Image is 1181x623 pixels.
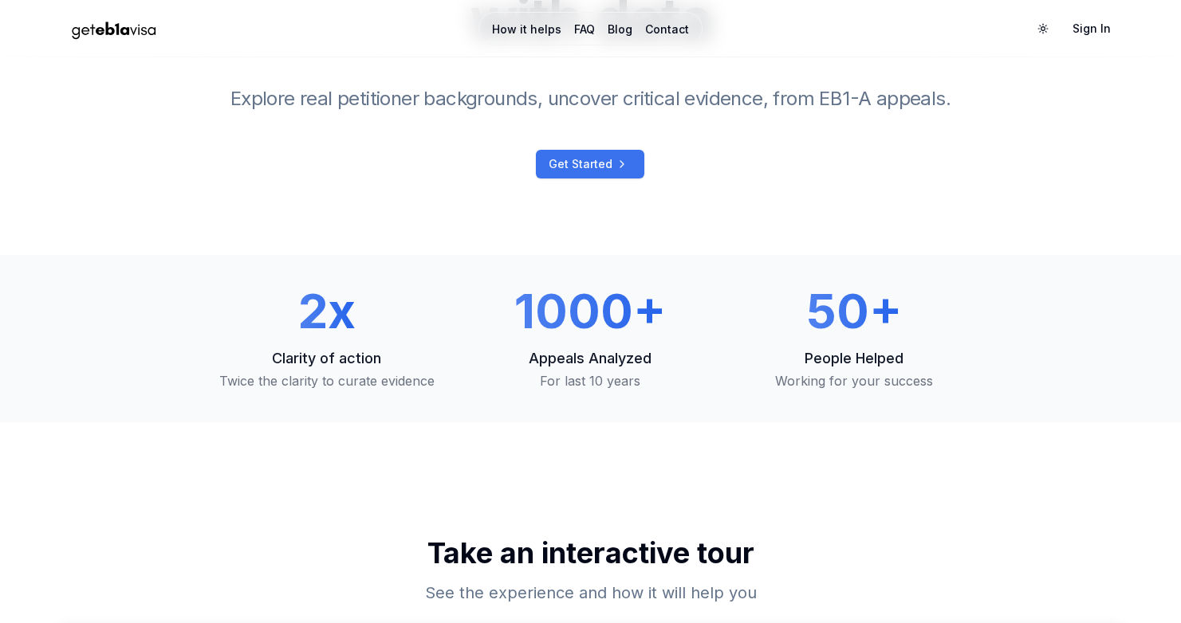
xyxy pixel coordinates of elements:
[325,582,857,604] h3: See the experience and how it will help you
[492,22,561,37] a: How it helps
[208,371,447,390] p: Twice the clarity to curate evidence
[645,22,689,37] a: Contact
[298,282,356,339] span: 2x
[471,371,710,390] p: For last 10 years
[549,156,612,172] span: Get Started
[806,282,902,339] span: 50+
[536,150,644,178] a: Get Started
[58,537,1124,569] h2: Take an interactive tour
[230,87,951,110] span: Explore real petitioner backgrounds, uncover critical evidence, from EB1-A appeals.
[58,15,170,43] img: geteb1avisa logo
[514,282,666,339] span: 1000+
[735,347,974,370] p: People Helped
[735,371,974,390] p: Working for your success
[471,347,710,370] p: Appeals Analyzed
[608,22,632,37] a: Blog
[574,22,595,37] a: FAQ
[478,12,703,45] nav: Main
[208,347,447,370] p: Clarity of action
[58,15,413,43] a: Home Page
[1060,14,1124,43] a: Sign In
